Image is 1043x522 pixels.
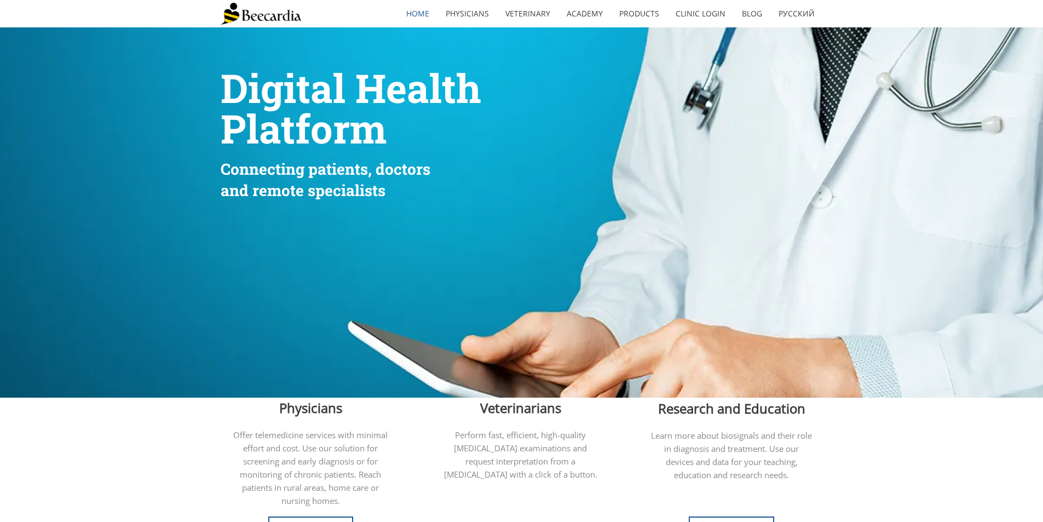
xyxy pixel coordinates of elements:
span: Research and Education [658,399,805,417]
a: Physicians [437,1,497,26]
a: Products [611,1,667,26]
span: Digital Health [221,62,481,114]
span: and remote specialists [221,180,385,200]
span: Perform fast, efficient, high-quality [MEDICAL_DATA] examinations and request interpretation from... [444,429,597,480]
a: Veterinary [497,1,558,26]
span: Learn more about biosignals and their role in diagnosis and treatment. Use our devices and data f... [651,430,812,480]
a: Academy [558,1,611,26]
img: Beecardia [221,3,301,25]
a: Русский [770,1,823,26]
a: Clinic Login [667,1,734,26]
span: Veterinarians [480,399,561,417]
span: Connecting patients, doctors [221,159,430,179]
span: Physicians [279,399,342,417]
a: Blog [734,1,770,26]
a: home [398,1,437,26]
span: Offer telemedicine services with minimal effort and cost. Use our solution for screening and earl... [233,429,388,506]
span: Platform [221,102,387,154]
